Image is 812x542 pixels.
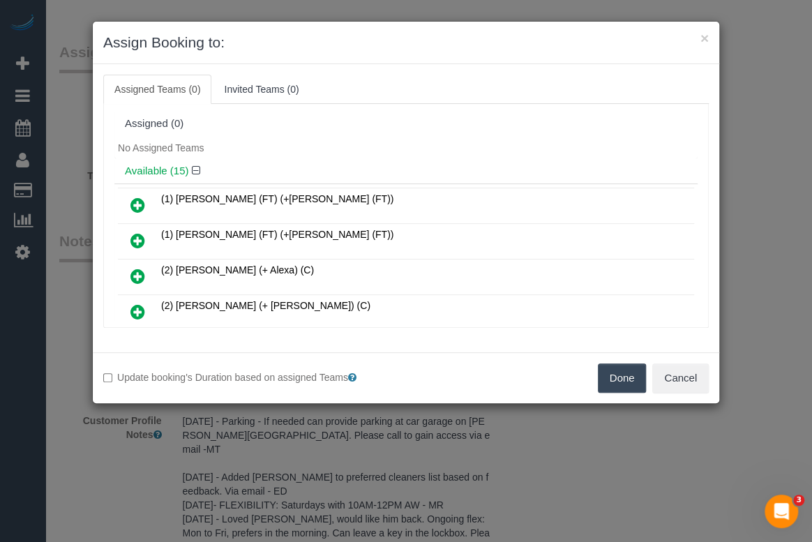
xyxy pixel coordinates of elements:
div: Assigned (0) [125,118,687,130]
a: Invited Teams (0) [213,75,310,104]
span: 3 [793,495,804,506]
button: Cancel [652,363,709,393]
button: Done [598,363,647,393]
h3: Assign Booking to: [103,32,709,53]
input: Update booking's Duration based on assigned Teams [103,373,112,382]
span: (2) [PERSON_NAME] (+ Alexa) (C) [161,264,314,276]
label: Update booking's Duration based on assigned Teams [103,370,396,384]
button: × [700,31,709,45]
a: Assigned Teams (0) [103,75,211,104]
span: No Assigned Teams [118,142,204,153]
iframe: Intercom live chat [765,495,798,528]
span: (1) [PERSON_NAME] (FT) (+[PERSON_NAME] (FT)) [161,193,393,204]
span: (2) [PERSON_NAME] (+ [PERSON_NAME]) (C) [161,300,370,311]
span: (1) [PERSON_NAME] (FT) (+[PERSON_NAME] (FT)) [161,229,393,240]
h4: Available (15) [125,165,687,177]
